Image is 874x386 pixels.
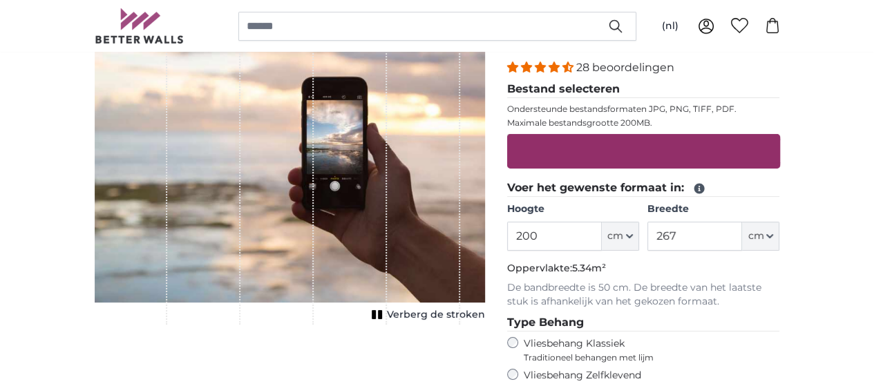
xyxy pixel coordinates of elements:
button: (nl) [651,14,690,39]
legend: Bestand selecteren [507,81,780,98]
img: Betterwalls [95,8,184,44]
legend: Type Behang [507,314,780,331]
p: Ondersteunde bestandsformaten JPG, PNG, TIFF, PDF. [507,104,780,115]
legend: Voer het gewenste formaat in: [507,180,780,197]
button: cm [602,222,639,251]
span: 5.34m² [572,262,606,274]
span: 28 beoordelingen [576,61,674,74]
span: cm [748,229,763,243]
div: 1 of 1 [95,10,485,325]
button: cm [742,222,779,251]
p: Oppervlakte: [507,262,780,276]
span: 4.32 stars [507,61,576,74]
span: Traditioneel behangen met lijm [524,352,754,363]
label: Hoogte [507,202,639,216]
span: cm [607,229,623,243]
p: Maximale bestandsgrootte 200MB. [507,117,780,128]
label: Vliesbehang Klassiek [524,337,754,363]
label: Breedte [647,202,779,216]
p: De bandbreedte is 50 cm. De breedte van het laatste stuk is afhankelijk van het gekozen formaat. [507,281,780,309]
